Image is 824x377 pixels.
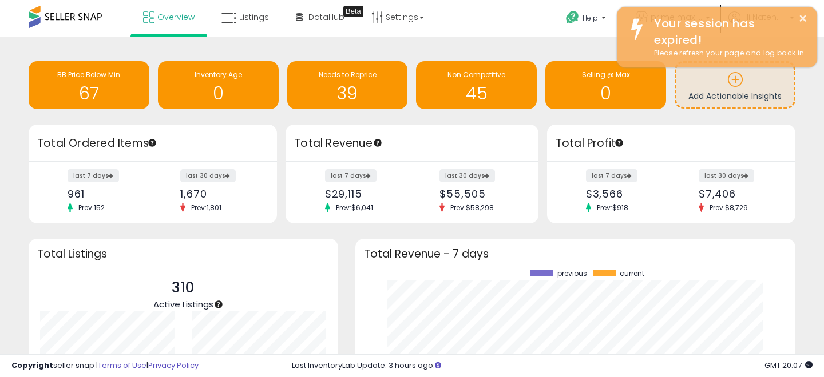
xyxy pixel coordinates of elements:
a: Terms of Use [98,360,146,371]
span: previous [557,270,587,278]
a: Inventory Age 0 [158,61,279,109]
a: Selling @ Max 0 [545,61,666,109]
div: Tooltip anchor [147,138,157,148]
div: seller snap | | [11,360,199,371]
a: BB Price Below Min 67 [29,61,149,109]
h3: Total Profit [556,135,787,151]
div: $55,505 [439,188,518,200]
a: Add Actionable Insights [676,63,794,107]
h1: 67 [34,84,144,103]
span: Prev: $8,729 [704,203,754,212]
label: last 7 days [325,169,377,182]
span: DataHub [308,11,344,23]
h3: Total Revenue - 7 days [364,250,787,258]
a: Needs to Reprice 39 [287,61,408,109]
h1: 45 [422,84,531,103]
label: last 30 days [439,169,495,182]
div: $3,566 [586,188,663,200]
span: Help [583,13,598,23]
h3: Total Listings [37,250,330,258]
h1: 39 [293,84,402,103]
label: last 30 days [699,169,754,182]
div: 961 [68,188,144,200]
span: Active Listings [153,298,213,310]
div: $7,406 [699,188,775,200]
div: Tooltip anchor [343,6,363,17]
a: Privacy Policy [148,360,199,371]
span: Prev: $58,298 [445,203,500,212]
span: BB Price Below Min [57,70,120,79]
span: Selling @ Max [582,70,630,79]
label: last 7 days [586,169,637,182]
span: current [620,270,644,278]
h1: 0 [551,84,660,103]
span: Needs to Reprice [319,70,377,79]
i: Click here to read more about un-synced listings. [435,362,441,369]
strong: Copyright [11,360,53,371]
p: 310 [153,277,213,299]
div: $29,115 [325,188,403,200]
div: Tooltip anchor [614,138,624,148]
h3: Total Ordered Items [37,135,268,151]
button: × [798,11,807,26]
div: Your session has expired! [645,15,809,48]
span: Inventory Age [195,70,242,79]
span: Non Competitive [447,70,505,79]
span: 2025-09-8 20:07 GMT [764,360,813,371]
div: Last InventoryLab Update: 3 hours ago. [292,360,813,371]
span: Prev: 1,801 [185,203,227,212]
span: Prev: $6,041 [330,203,379,212]
div: Tooltip anchor [373,138,383,148]
div: Tooltip anchor [213,299,224,310]
span: Add Actionable Insights [688,90,782,102]
h3: Total Revenue [294,135,530,151]
i: Get Help [565,10,580,25]
h1: 0 [164,84,273,103]
div: Please refresh your page and log back in [645,48,809,59]
span: Prev: 152 [73,203,110,212]
label: last 7 days [68,169,119,182]
a: Help [557,2,617,37]
span: Listings [239,11,269,23]
span: Overview [157,11,195,23]
div: 1,670 [180,188,257,200]
a: Non Competitive 45 [416,61,537,109]
span: Prev: $918 [591,203,634,212]
label: last 30 days [180,169,236,182]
